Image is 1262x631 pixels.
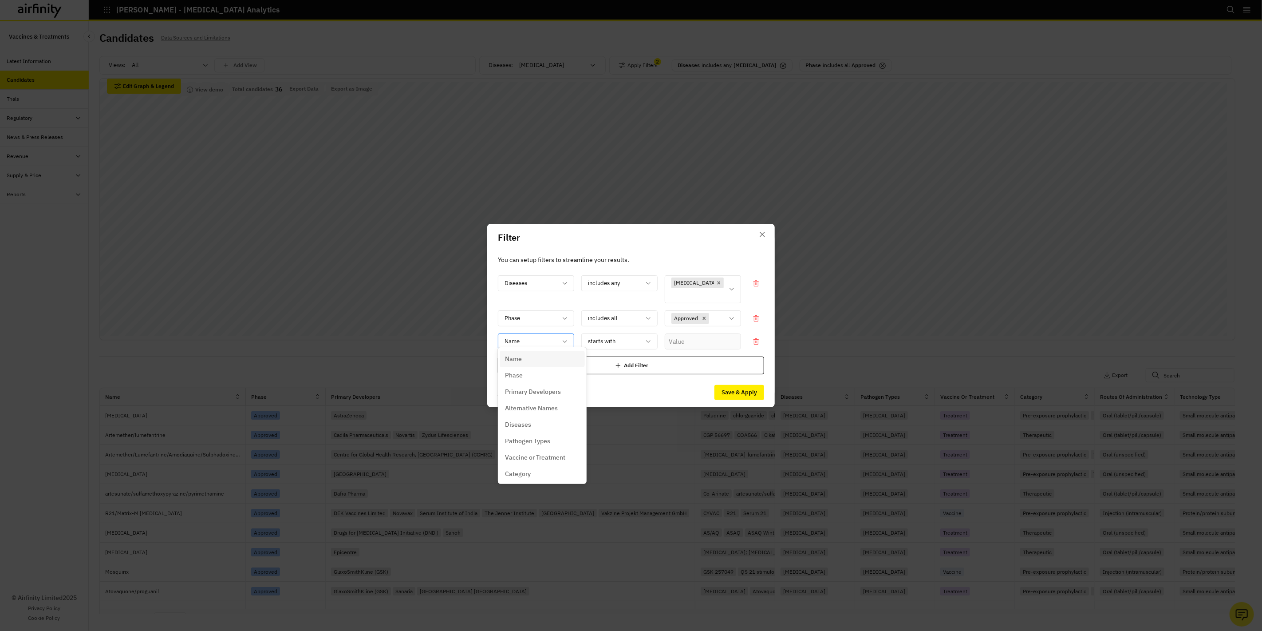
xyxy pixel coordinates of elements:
[755,227,769,242] button: Close
[505,371,523,380] p: Phase
[674,314,698,322] p: Approved
[505,420,531,429] p: Diseases
[498,357,764,374] div: Add Filter
[498,255,764,265] p: You can setup filters to streamline your results.
[487,224,775,251] header: Filter
[505,404,558,413] p: Alternative Names
[699,313,709,324] div: Remove [object Object]
[505,437,550,446] p: Pathogen Types
[714,385,764,400] button: Save & Apply
[505,387,561,397] p: Primary Developers
[674,279,717,287] p: [MEDICAL_DATA]
[665,333,741,349] input: Value
[505,453,565,462] p: Vaccine or Treatment
[714,278,724,288] div: Remove [object Object]
[505,469,531,479] p: Category
[505,354,522,364] p: Name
